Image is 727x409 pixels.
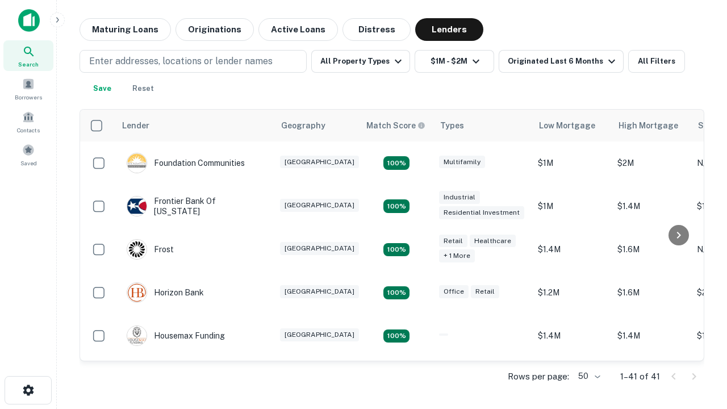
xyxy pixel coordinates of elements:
[439,235,467,248] div: Retail
[612,271,691,314] td: $1.6M
[439,156,485,169] div: Multifamily
[115,110,274,141] th: Lender
[532,228,612,271] td: $1.4M
[127,326,147,345] img: picture
[280,285,359,298] div: [GEOGRAPHIC_DATA]
[80,18,171,41] button: Maturing Loans
[3,106,53,137] a: Contacts
[532,357,612,400] td: $1.4M
[471,285,499,298] div: Retail
[670,282,727,336] iframe: Chat Widget
[280,156,359,169] div: [GEOGRAPHIC_DATA]
[532,110,612,141] th: Low Mortgage
[127,325,225,346] div: Housemax Funding
[439,285,469,298] div: Office
[532,271,612,314] td: $1.2M
[439,206,524,219] div: Residential Investment
[383,329,410,343] div: Matching Properties: 4, hasApolloMatch: undefined
[80,50,307,73] button: Enter addresses, locations or lender names
[3,40,53,71] a: Search
[15,93,42,102] span: Borrowers
[439,249,475,262] div: + 1 more
[84,77,120,100] button: Save your search to get updates of matches that match your search criteria.
[612,314,691,357] td: $1.4M
[342,18,411,41] button: Distress
[383,199,410,213] div: Matching Properties: 4, hasApolloMatch: undefined
[176,18,254,41] button: Originations
[383,286,410,300] div: Matching Properties: 4, hasApolloMatch: undefined
[127,239,174,260] div: Frost
[280,328,359,341] div: [GEOGRAPHIC_DATA]
[439,191,480,204] div: Industrial
[612,141,691,185] td: $2M
[612,185,691,228] td: $1.4M
[127,240,147,259] img: picture
[532,185,612,228] td: $1M
[360,110,433,141] th: Capitalize uses an advanced AI algorithm to match your search with the best lender. The match sco...
[127,283,147,302] img: picture
[311,50,410,73] button: All Property Types
[17,126,40,135] span: Contacts
[281,119,325,132] div: Geography
[125,77,161,100] button: Reset
[258,18,338,41] button: Active Loans
[619,119,678,132] div: High Mortgage
[127,197,147,216] img: picture
[383,243,410,257] div: Matching Properties: 4, hasApolloMatch: undefined
[3,73,53,104] a: Borrowers
[127,153,147,173] img: picture
[18,9,40,32] img: capitalize-icon.png
[612,110,691,141] th: High Mortgage
[127,196,263,216] div: Frontier Bank Of [US_STATE]
[532,141,612,185] td: $1M
[127,282,204,303] div: Horizon Bank
[127,153,245,173] div: Foundation Communities
[280,199,359,212] div: [GEOGRAPHIC_DATA]
[366,119,423,132] h6: Match Score
[532,314,612,357] td: $1.4M
[18,60,39,69] span: Search
[274,110,360,141] th: Geography
[383,156,410,170] div: Matching Properties: 4, hasApolloMatch: undefined
[539,119,595,132] div: Low Mortgage
[3,139,53,170] a: Saved
[612,357,691,400] td: $1.6M
[508,55,619,68] div: Originated Last 6 Months
[433,110,532,141] th: Types
[89,55,273,68] p: Enter addresses, locations or lender names
[499,50,624,73] button: Originated Last 6 Months
[415,50,494,73] button: $1M - $2M
[508,370,569,383] p: Rows per page:
[628,50,685,73] button: All Filters
[415,18,483,41] button: Lenders
[620,370,660,383] p: 1–41 of 41
[470,235,516,248] div: Healthcare
[122,119,149,132] div: Lender
[612,228,691,271] td: $1.6M
[574,368,602,385] div: 50
[366,119,425,132] div: Capitalize uses an advanced AI algorithm to match your search with the best lender. The match sco...
[440,119,464,132] div: Types
[280,242,359,255] div: [GEOGRAPHIC_DATA]
[20,158,37,168] span: Saved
